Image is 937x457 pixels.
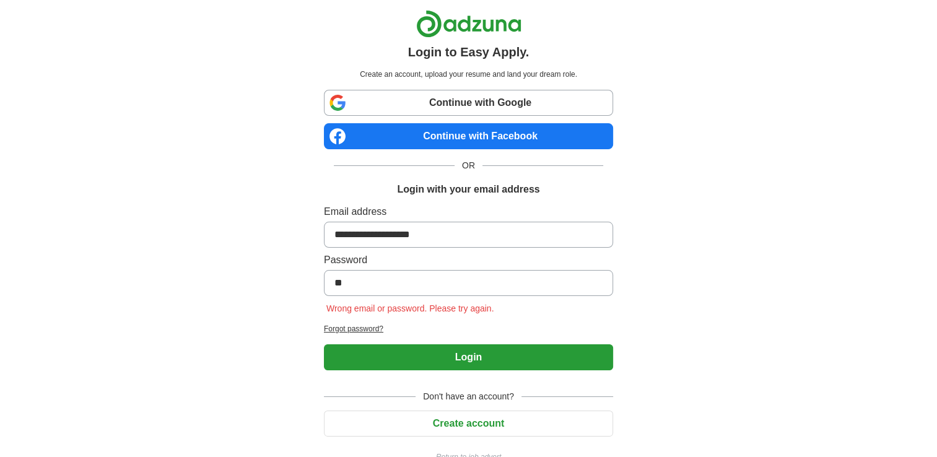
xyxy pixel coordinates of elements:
[416,10,521,38] img: Adzuna logo
[324,204,613,219] label: Email address
[324,411,613,437] button: Create account
[324,418,613,429] a: Create account
[326,69,611,80] p: Create an account, upload your resume and land your dream role.
[324,303,497,313] span: Wrong email or password. Please try again.
[397,182,539,197] h1: Login with your email address
[416,390,521,403] span: Don't have an account?
[324,344,613,370] button: Login
[455,159,482,172] span: OR
[324,253,613,268] label: Password
[324,123,613,149] a: Continue with Facebook
[324,323,613,334] a: Forgot password?
[324,90,613,116] a: Continue with Google
[408,43,530,61] h1: Login to Easy Apply.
